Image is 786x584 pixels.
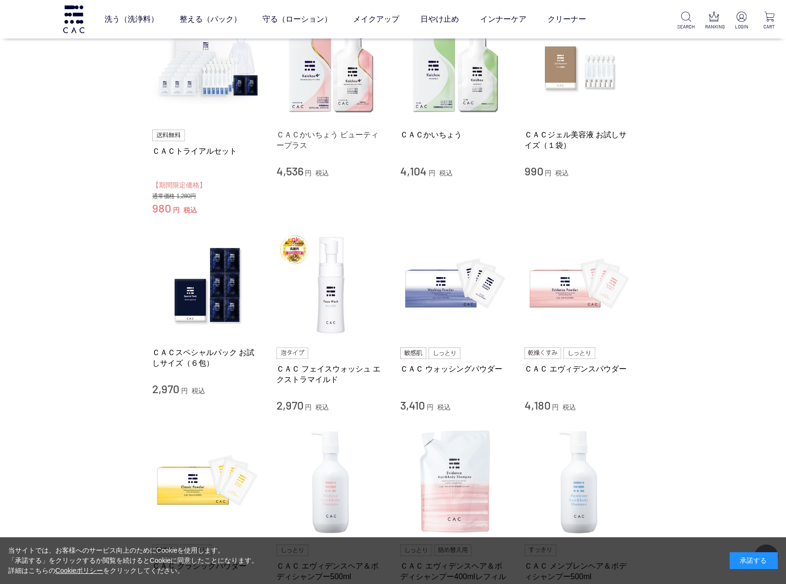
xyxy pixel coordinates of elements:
[733,23,750,30] p: LOGIN
[152,146,262,156] a: ＣＡＣトライアルセット
[105,6,158,33] a: 洗う（洗浄料）
[315,403,329,411] span: 税込
[400,398,425,412] span: 3,410
[400,164,427,178] span: 4,104
[524,427,634,537] img: ＣＡＣ メンブレンヘア＆ボディシャンプー500ml
[677,12,695,30] a: SEARCH
[524,130,634,150] a: ＣＡＣジェル美容液 お試しサイズ（１袋）
[524,230,634,340] img: ＣＡＣ エヴィデンスパウダー
[548,6,586,33] a: クリーナー
[524,398,550,412] span: 4,180
[563,403,576,411] span: 税込
[480,6,526,33] a: インナーケア
[276,13,386,122] img: ＣＡＣかいちょう ビューティープラス
[152,130,185,141] img: 送料無料
[705,12,723,30] a: RANKING
[262,6,332,33] a: 守る（ローション）
[152,201,171,215] span: 980
[437,403,451,411] span: 税込
[524,13,634,122] img: ＣＡＣジェル美容液 お試しサイズ（１袋）
[353,6,399,33] a: メイクアップ
[305,169,312,177] span: 円
[555,169,569,177] span: 税込
[152,193,262,200] div: 通常価格 1,280円
[429,169,435,177] span: 円
[524,347,562,359] img: 乾燥くすみ
[62,5,86,33] img: logo
[705,23,723,30] p: RANKING
[276,130,386,150] a: ＣＡＣかいちょう ビューティープラス
[563,347,595,359] img: しっとり
[276,398,303,412] span: 2,970
[315,169,329,177] span: 税込
[400,130,510,140] a: ＣＡＣかいちょう
[429,347,460,359] img: しっとり
[152,347,262,368] a: ＣＡＣスペシャルパック お試しサイズ（６包）
[276,364,386,385] a: ＣＡＣ フェイスウォッシュ エクストラマイルド
[173,206,180,214] span: 円
[8,545,259,576] div: 当サイトでは、お客様へのサービス向上のためにCookieを使用します。 「承諾する」をクリックするか閲覧を続けるとCookieに同意したことになります。 詳細はこちらの をクリックしてください。
[183,206,197,214] span: 税込
[420,6,459,33] a: 日やけ止め
[400,427,510,537] img: ＣＡＣ エヴィデンスヘア＆ボディシャンプー400mlレフィル
[677,23,695,30] p: SEARCH
[400,364,510,374] a: ＣＡＣ ウォッシングパウダー
[524,164,543,178] span: 990
[152,180,262,191] div: 【期間限定価格】
[55,567,104,574] a: Cookieポリシー
[152,13,262,122] img: ＣＡＣトライアルセット
[427,403,433,411] span: 円
[760,23,778,30] p: CART
[733,12,750,30] a: LOGIN
[276,347,308,359] img: 泡タイプ
[400,13,510,122] img: ＣＡＣかいちょう
[305,403,312,411] span: 円
[180,6,241,33] a: 整える（パック）
[152,427,262,537] img: ＣＡＣ クラシックパウダー
[730,552,778,569] div: 承諾する
[552,403,559,411] span: 円
[400,347,426,359] img: 敏感肌
[524,364,634,374] a: ＣＡＣ エヴィデンスパウダー
[192,387,205,395] span: 税込
[545,169,551,177] span: 円
[152,230,262,340] img: ＣＡＣスペシャルパック お試しサイズ（６包）
[152,382,179,396] span: 2,970
[276,230,386,340] img: ＣＡＣ フェイスウォッシュ エクストラマイルド
[400,230,510,340] img: ＣＡＣ ウォッシングパウダー
[276,164,303,178] span: 4,536
[276,427,386,537] img: ＣＡＣ エヴィデンスヘア＆ボディシャンプー500ml
[439,169,453,177] span: 税込
[760,12,778,30] a: CART
[181,387,188,395] span: 円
